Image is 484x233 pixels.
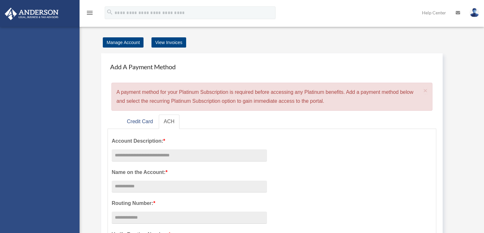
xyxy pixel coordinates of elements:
[151,37,186,48] a: View Invoices
[108,60,436,74] h4: Add A Payment Method
[112,199,267,208] label: Routing Number:
[112,137,267,146] label: Account Description:
[86,9,94,17] i: menu
[106,9,113,16] i: search
[111,83,432,111] div: A payment method for your Platinum Subscription is required before accessing any Platinum benefit...
[424,87,428,94] span: ×
[424,87,428,94] button: Close
[122,115,158,129] a: Credit Card
[112,168,267,177] label: Name on the Account:
[103,37,144,48] a: Manage Account
[470,8,479,17] img: User Pic
[86,11,94,17] a: menu
[3,8,60,20] img: Anderson Advisors Platinum Portal
[159,115,180,129] a: ACH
